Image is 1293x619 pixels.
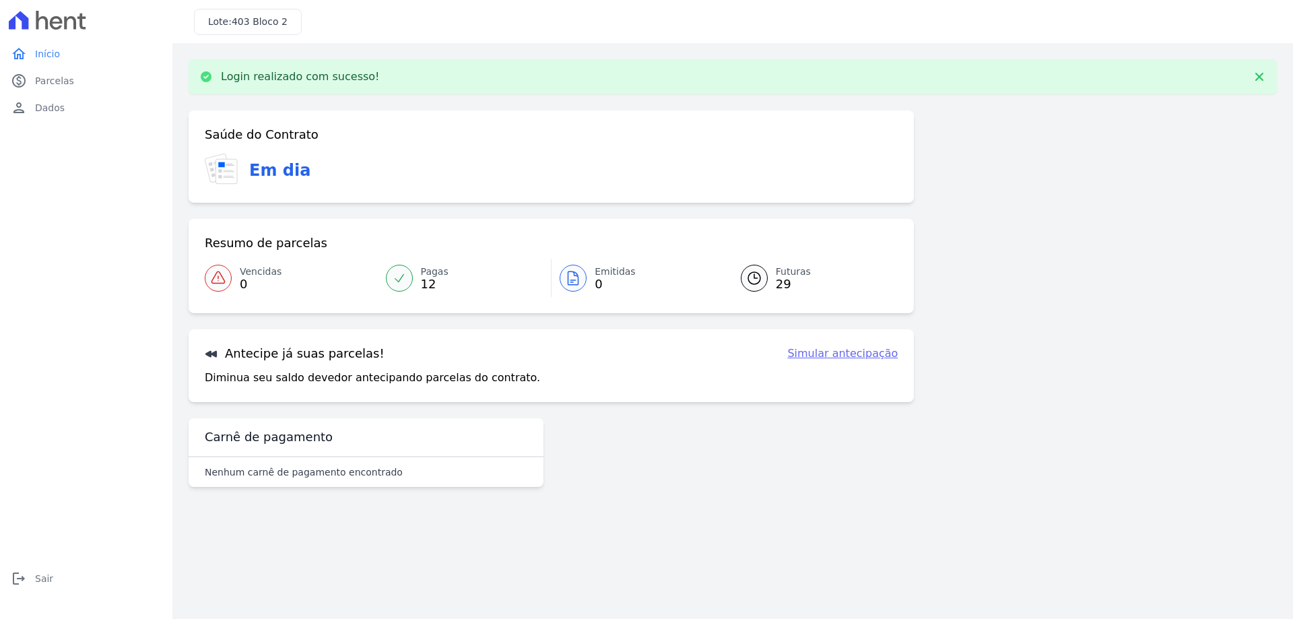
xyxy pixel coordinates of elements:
[787,346,898,362] a: Simular antecipação
[205,429,333,445] h3: Carnê de pagamento
[205,259,378,297] a: Vencidas 0
[595,279,636,290] span: 0
[421,279,449,290] span: 12
[11,100,27,116] i: person
[776,279,811,290] span: 29
[776,265,811,279] span: Futuras
[205,370,540,386] p: Diminua seu saldo devedor antecipando parcelas do contrato.
[205,235,327,251] h3: Resumo de parcelas
[205,346,385,362] h3: Antecipe já suas parcelas!
[11,46,27,62] i: home
[5,40,167,67] a: homeInício
[11,571,27,587] i: logout
[205,127,319,143] h3: Saúde do Contrato
[421,265,449,279] span: Pagas
[35,47,60,61] span: Início
[232,16,288,27] span: 403 Bloco 2
[35,572,53,585] span: Sair
[595,265,636,279] span: Emitidas
[205,465,403,479] p: Nenhum carnê de pagamento encontrado
[5,565,167,592] a: logoutSair
[11,73,27,89] i: paid
[240,265,281,279] span: Vencidas
[240,279,281,290] span: 0
[35,74,74,88] span: Parcelas
[35,101,65,115] span: Dados
[208,15,288,29] h3: Lote:
[552,259,725,297] a: Emitidas 0
[725,259,898,297] a: Futuras 29
[221,70,380,84] p: Login realizado com sucesso!
[5,67,167,94] a: paidParcelas
[5,94,167,121] a: personDados
[249,158,310,183] h3: Em dia
[378,259,552,297] a: Pagas 12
